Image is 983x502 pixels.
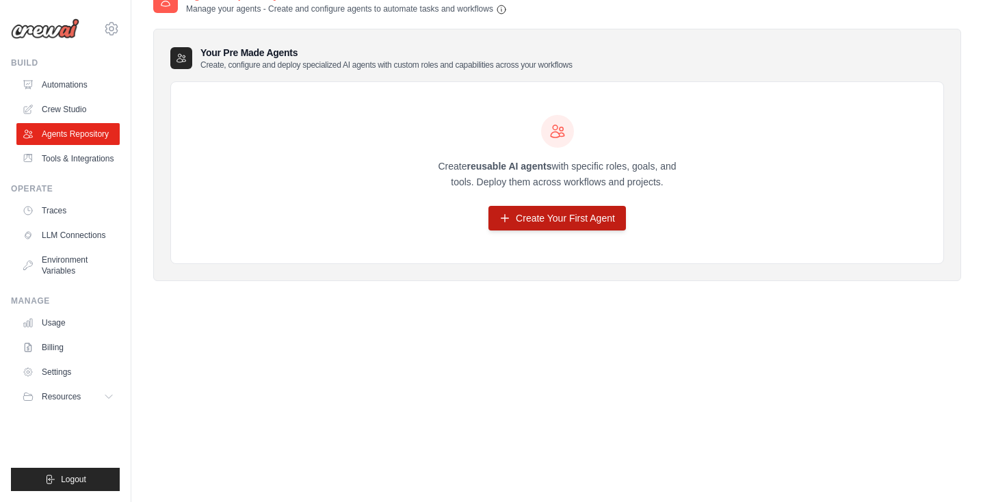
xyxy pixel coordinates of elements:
a: Agents Repository [16,123,120,145]
a: Environment Variables [16,249,120,282]
button: Logout [11,468,120,491]
div: Manage [11,295,120,306]
a: Automations [16,74,120,96]
p: Manage your agents - Create and configure agents to automate tasks and workflows [186,3,507,15]
p: Create, configure and deploy specialized AI agents with custom roles and capabilities across your... [200,60,573,70]
h3: Your Pre Made Agents [200,46,573,70]
img: Logo [11,18,79,39]
p: Create with specific roles, goals, and tools. Deploy them across workflows and projects. [426,159,689,190]
a: Traces [16,200,120,222]
span: Logout [61,474,86,485]
strong: reusable AI agents [467,161,551,172]
a: Create Your First Agent [488,206,626,230]
button: Resources [16,386,120,408]
span: Resources [42,391,81,402]
a: Settings [16,361,120,383]
a: LLM Connections [16,224,120,246]
a: Crew Studio [16,98,120,120]
div: Operate [11,183,120,194]
a: Billing [16,336,120,358]
div: Build [11,57,120,68]
a: Usage [16,312,120,334]
a: Tools & Integrations [16,148,120,170]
